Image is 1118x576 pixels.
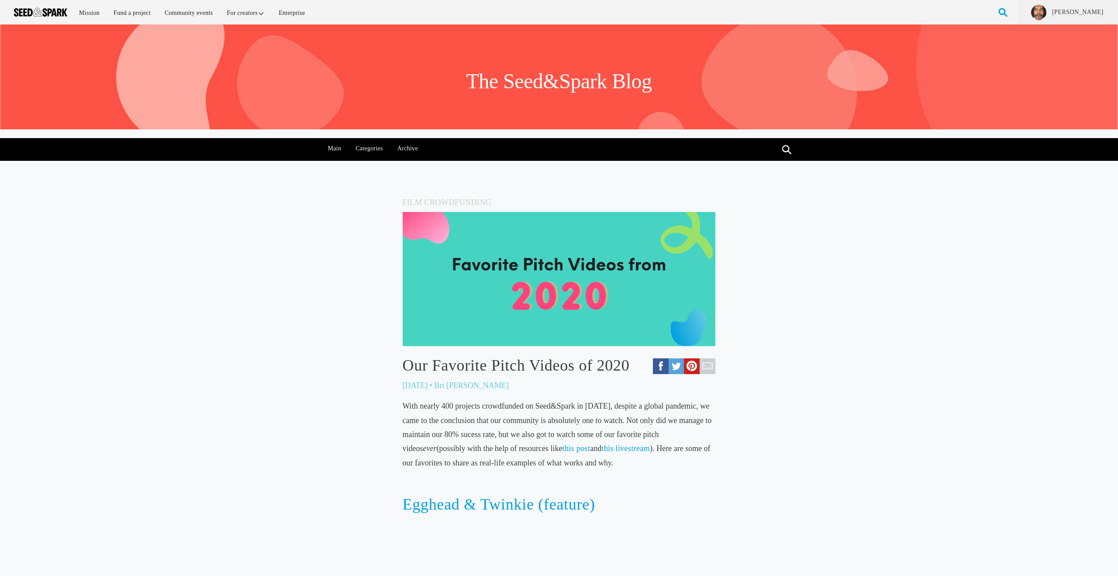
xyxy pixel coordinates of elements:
[466,68,652,94] h1: The Seed&Spark Blog
[562,444,590,453] a: this post
[1051,8,1104,17] a: [PERSON_NAME]
[393,138,422,159] a: Archive
[403,196,716,209] h5: Film Crowdfunding
[1031,5,1046,20] img: 2ee317a1be235c47.jpg
[14,8,67,17] img: Seed amp; Spark
[601,444,650,453] a: this livestream
[351,138,388,159] a: Categories
[221,3,271,22] a: For creators
[423,444,437,453] em: ever
[403,212,716,346] img: S%26S%20BLOG%20POST%20%281%29.png
[273,3,311,22] a: Enterprise
[323,138,346,159] a: Main
[430,378,509,392] p: • Bri [PERSON_NAME]
[403,356,716,375] a: Our Favorite Pitch Videos of 2020
[403,378,428,392] p: [DATE]
[159,3,219,22] a: Community events
[73,3,106,22] a: Mission
[403,399,716,470] p: With nearly 400 projects crowdfunded on Seed&Spark in [DATE], despite a global pandemic, we came ...
[403,496,595,513] a: Egghead & Twinkie (feature)
[107,3,157,22] a: Fund a project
